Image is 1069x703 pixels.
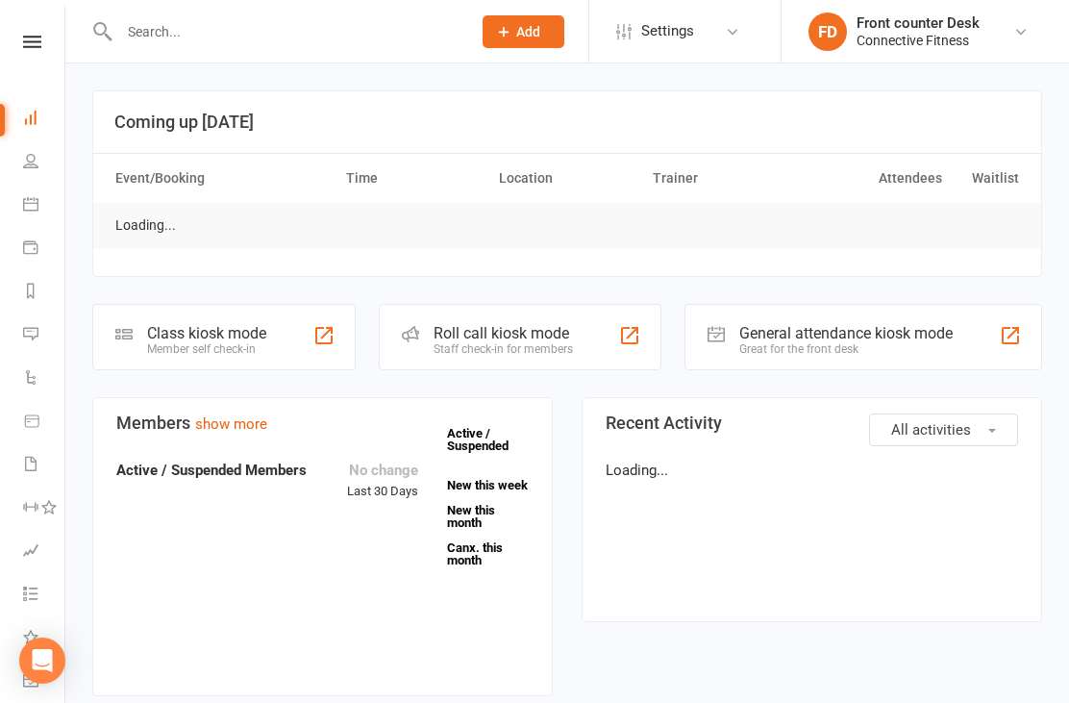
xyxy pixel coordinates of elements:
[19,638,65,684] div: Open Intercom Messenger
[857,32,980,49] div: Connective Fitness
[23,141,66,185] a: People
[347,459,418,482] div: No change
[447,541,529,566] a: Canx. this month
[116,414,529,433] h3: Members
[147,324,266,342] div: Class kiosk mode
[483,15,564,48] button: Add
[437,413,522,466] a: Active / Suspended
[797,154,951,203] th: Attendees
[739,342,953,356] div: Great for the front desk
[23,228,66,271] a: Payments
[434,324,573,342] div: Roll call kiosk mode
[739,324,953,342] div: General attendance kiosk mode
[116,462,307,479] strong: Active / Suspended Members
[606,414,1018,433] h3: Recent Activity
[516,24,540,39] span: Add
[641,10,694,53] span: Settings
[606,459,1018,482] p: Loading...
[23,617,66,661] a: What's New
[337,154,491,203] th: Time
[113,18,458,45] input: Search...
[23,271,66,314] a: Reports
[644,154,798,203] th: Trainer
[23,98,66,141] a: Dashboard
[951,154,1028,203] th: Waitlist
[107,154,337,203] th: Event/Booking
[23,401,66,444] a: Product Sales
[869,414,1018,446] button: All activities
[114,113,1020,132] h3: Coming up [DATE]
[23,185,66,228] a: Calendar
[447,479,529,491] a: New this week
[434,342,573,356] div: Staff check-in for members
[107,203,185,248] td: Loading...
[195,415,267,433] a: show more
[857,14,980,32] div: Front counter Desk
[490,154,644,203] th: Location
[347,459,418,502] div: Last 30 Days
[23,531,66,574] a: Assessments
[808,13,847,51] div: FD
[147,342,266,356] div: Member self check-in
[891,421,971,439] span: All activities
[447,504,529,529] a: New this month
